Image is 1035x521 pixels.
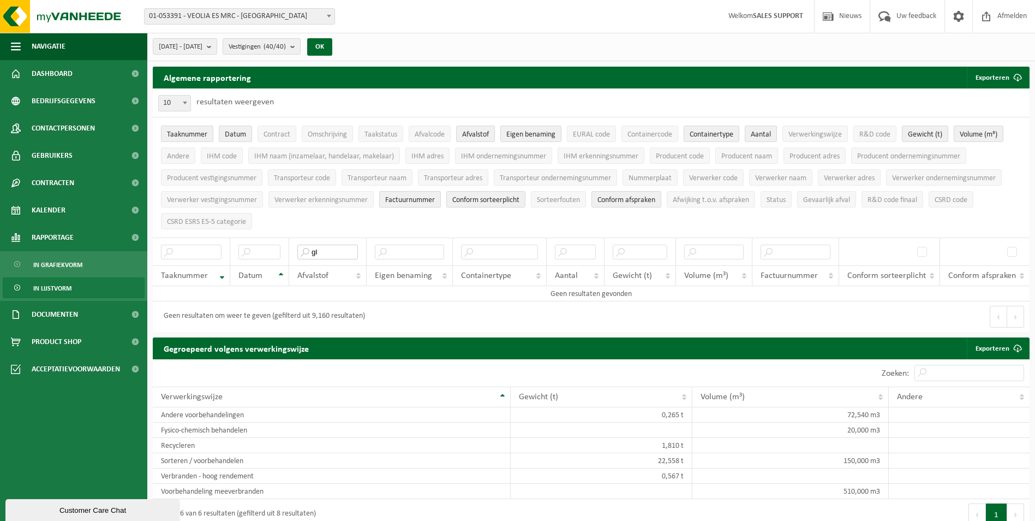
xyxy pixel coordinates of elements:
[461,271,511,280] span: Containertype
[721,152,772,161] span: Producent naam
[153,338,320,359] h2: Gegroepeerd volgens verwerkingswijze
[219,126,252,142] button: DatumDatum: Activate to sort
[650,147,710,164] button: Producent codeProducent code: Activate to sort
[424,174,482,182] span: Transporteur adres
[701,393,745,401] span: Volume (m³)
[461,152,546,161] span: IHM ondernemingsnummer
[161,147,195,164] button: AndereAndere: Activate to sort
[264,131,290,139] span: Contract
[159,39,202,55] span: [DATE] - [DATE]
[161,393,223,401] span: Verwerkingswijze
[455,147,552,164] button: IHM ondernemingsnummerIHM ondernemingsnummer: Activate to sort
[167,218,246,226] span: CSRD ESRS E5-5 categorie
[268,191,374,208] button: Verwerker erkenningsnummerVerwerker erkenningsnummer: Activate to sort
[684,126,739,142] button: ContainertypeContainertype: Activate to sort
[892,174,996,182] span: Verwerker ondernemingsnummer
[167,196,257,204] span: Verwerker vestigingsnummer
[621,126,678,142] button: ContainercodeContainercode: Activate to sort
[161,169,262,186] button: Producent vestigingsnummerProducent vestigingsnummer: Activate to sort
[415,131,445,139] span: Afvalcode
[519,393,558,401] span: Gewicht (t)
[868,196,917,204] span: R&D code finaal
[897,393,923,401] span: Andere
[32,197,65,224] span: Kalender
[452,196,519,204] span: Conform sorteerplicht
[32,60,73,87] span: Dashboard
[782,126,848,142] button: VerwerkingswijzeVerwerkingswijze: Activate to sort
[990,306,1007,328] button: Previous
[167,152,189,161] span: Andere
[248,147,400,164] button: IHM naam (inzamelaar, handelaar, makelaar)IHM naam (inzamelaar, handelaar, makelaar): Activate to...
[755,174,806,182] span: Verwerker naam
[692,453,889,469] td: 150,000 m3
[1007,306,1024,328] button: Next
[511,407,693,423] td: 0,265 t
[446,191,525,208] button: Conform sorteerplicht : Activate to sort
[223,38,301,55] button: Vestigingen(40/40)
[153,286,1030,301] td: Geen resultaten gevonden
[358,126,403,142] button: TaakstatusTaakstatus: Activate to sort
[405,147,450,164] button: IHM adresIHM adres: Activate to sort
[511,438,693,453] td: 1,810 t
[673,196,749,204] span: Afwijking t.o.v. afspraken
[597,196,655,204] span: Conform afspraken
[158,307,365,327] div: Geen resultaten om weer te geven (gefilterd uit 9,160 resultaten)
[861,191,923,208] button: R&D code finaalR&amp;D code finaal: Activate to sort
[32,169,74,197] span: Contracten
[274,174,330,182] span: Transporteur code
[789,152,840,161] span: Producent adres
[692,423,889,438] td: 20,000 m3
[274,196,368,204] span: Verwerker erkenningsnummer
[788,131,842,139] span: Verwerkingswijze
[153,38,217,55] button: [DATE] - [DATE]
[201,147,243,164] button: IHM codeIHM code: Activate to sort
[500,174,611,182] span: Transporteur ondernemingsnummer
[511,453,693,469] td: 22,558 t
[591,191,661,208] button: Conform afspraken : Activate to sort
[32,33,65,60] span: Navigatie
[196,98,274,106] label: resultaten weergeven
[753,12,803,20] strong: SALES SUPPORT
[161,213,252,229] button: CSRD ESRS E5-5 categorieCSRD ESRS E5-5 categorie: Activate to sort
[238,271,262,280] span: Datum
[456,126,495,142] button: AfvalstofAfvalstof: Activate to sort
[886,169,1002,186] button: Verwerker ondernemingsnummerVerwerker ondernemingsnummer: Activate to sort
[935,196,967,204] span: CSRD code
[859,131,890,139] span: R&D code
[629,174,672,182] span: Nummerplaat
[32,87,95,115] span: Bedrijfsgegevens
[902,126,948,142] button: Gewicht (t)Gewicht (t): Activate to sort
[411,152,444,161] span: IHM adres
[761,191,792,208] button: StatusStatus: Activate to sort
[567,126,616,142] button: EURAL codeEURAL code: Activate to sort
[537,196,580,204] span: Sorteerfouten
[5,497,182,521] iframe: chat widget
[409,126,451,142] button: AfvalcodeAfvalcode: Activate to sort
[627,131,672,139] span: Containercode
[853,126,896,142] button: R&D codeR&amp;D code: Activate to sort
[667,191,755,208] button: Afwijking t.o.v. afsprakenAfwijking t.o.v. afspraken: Activate to sort
[749,169,812,186] button: Verwerker naamVerwerker naam: Activate to sort
[302,126,353,142] button: OmschrijvingOmschrijving: Activate to sort
[511,469,693,484] td: 0,567 t
[494,169,617,186] button: Transporteur ondernemingsnummerTransporteur ondernemingsnummer : Activate to sort
[967,67,1028,88] button: Exporteren
[32,301,78,328] span: Documenten
[683,169,744,186] button: Verwerker codeVerwerker code: Activate to sort
[690,131,733,139] span: Containertype
[33,254,82,275] span: In grafiekvorm
[689,174,738,182] span: Verwerker code
[929,191,973,208] button: CSRD codeCSRD code: Activate to sort
[573,131,610,139] span: EURAL code
[33,278,71,299] span: In lijstvorm
[268,169,336,186] button: Transporteur codeTransporteur code: Activate to sort
[506,131,555,139] span: Eigen benaming
[308,131,347,139] span: Omschrijving
[751,131,771,139] span: Aantal
[307,38,332,56] button: OK
[153,423,511,438] td: Fysico-chemisch behandelen
[375,271,432,280] span: Eigen benaming
[803,196,850,204] span: Gevaarlijk afval
[418,169,488,186] button: Transporteur adresTransporteur adres: Activate to sort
